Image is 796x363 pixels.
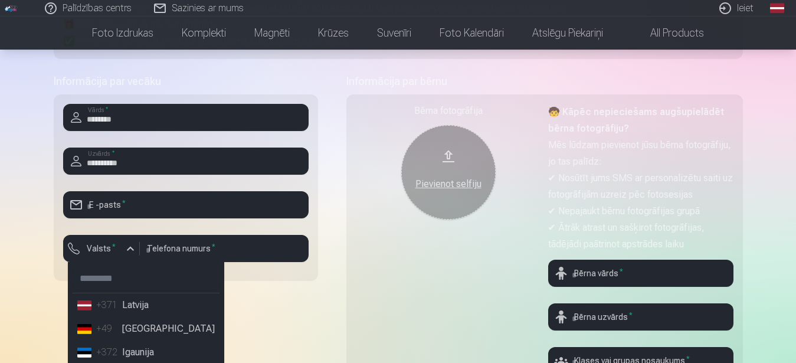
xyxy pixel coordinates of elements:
div: +372 [96,345,120,359]
h5: Informācija par vecāku [54,73,318,90]
div: +49 [96,322,120,336]
p: ✔ Ātrāk atrast un sašķirot fotogrāfijas, tādējādi paātrinot apstrādes laiku [548,220,733,253]
a: Magnēti [240,17,304,50]
a: Atslēgu piekariņi [518,17,617,50]
li: Latvija [73,293,220,317]
a: Foto kalendāri [425,17,518,50]
label: Valsts [82,243,120,254]
a: Foto izdrukas [78,17,168,50]
a: All products [617,17,718,50]
img: /fa1 [5,5,18,12]
strong: 🧒 Kāpēc nepieciešams augšupielādēt bērna fotogrāfiju? [548,106,724,134]
h5: Informācija par bērnu [346,73,743,90]
a: Suvenīri [363,17,425,50]
div: Pievienot selfiju [413,177,484,191]
div: +371 [96,298,120,312]
li: [GEOGRAPHIC_DATA] [73,317,220,341]
a: Krūzes [304,17,363,50]
p: Mēs lūdzam pievienot jūsu bērna fotogrāfiju, jo tas palīdz: [548,137,733,170]
button: Valsts* [63,235,140,262]
div: Bērna fotogrāfija [356,104,541,118]
p: ✔ Nosūtīt jums SMS ar personalizētu saiti uz fotogrāfijām uzreiz pēc fotosesijas [548,170,733,203]
a: Komplekti [168,17,240,50]
button: Pievienot selfiju [401,125,496,220]
p: ✔ Nepajaukt bērnu fotogrāfijas grupā [548,203,733,220]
